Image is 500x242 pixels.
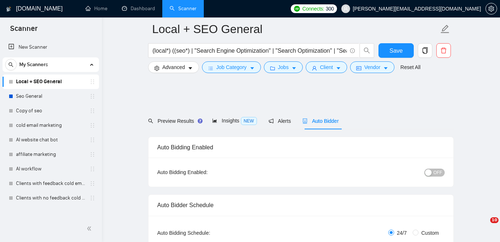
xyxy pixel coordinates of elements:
[264,61,303,73] button: folderJobscaret-down
[157,229,253,237] div: Auto Bidding Schedule:
[16,191,85,205] a: Clients with no feedback cold email marketing
[336,65,341,71] span: caret-down
[212,118,257,124] span: Insights
[291,65,297,71] span: caret-down
[394,229,410,237] span: 24/7
[312,65,317,71] span: user
[485,3,497,15] button: setting
[8,40,93,55] a: New Scanner
[90,152,95,157] span: holder
[148,118,201,124] span: Preview Results
[19,57,48,72] span: My Scanners
[437,47,451,54] span: delete
[5,59,17,70] button: search
[188,65,193,71] span: caret-down
[87,225,94,232] span: double-left
[485,6,497,12] a: setting
[90,122,95,128] span: holder
[389,46,402,55] span: Save
[152,20,439,38] input: Scanner name...
[6,3,11,15] img: logo
[3,40,99,55] li: New Scanner
[306,61,347,73] button: userClientcaret-down
[4,23,43,39] span: Scanner
[418,43,432,58] button: copy
[162,63,185,71] span: Advanced
[302,118,338,124] span: Auto Bidder
[360,47,374,54] span: search
[152,46,347,55] input: Search Freelance Jobs...
[90,79,95,85] span: holder
[90,93,95,99] span: holder
[270,65,275,71] span: folder
[202,61,261,73] button: barsJob Categorycaret-down
[350,61,394,73] button: idcardVendorcaret-down
[197,118,203,124] div: Tooltip anchor
[278,63,289,71] span: Jobs
[5,62,16,67] span: search
[294,6,300,12] img: upwork-logo.png
[418,47,432,54] span: copy
[157,195,445,215] div: Auto Bidder Schedule
[16,147,85,162] a: affiliate marketing
[148,118,153,124] span: search
[436,43,451,58] button: delete
[250,65,255,71] span: caret-down
[383,65,388,71] span: caret-down
[16,176,85,191] a: Clients with feedback cold email marketing
[418,229,442,237] span: Custom
[16,162,85,176] a: AI workflow
[302,118,307,124] span: robot
[440,24,450,34] span: edit
[378,43,414,58] button: Save
[16,104,85,118] a: Copy of seo
[343,6,348,11] span: user
[269,118,274,124] span: notification
[122,5,155,12] a: dashboardDashboard
[16,89,85,104] a: Seo General
[170,5,197,12] a: searchScanner
[90,137,95,143] span: holder
[157,168,253,176] div: Auto Bidding Enabled:
[148,61,199,73] button: settingAdvancedcaret-down
[208,65,213,71] span: bars
[216,63,246,71] span: Job Category
[90,166,95,172] span: holder
[241,117,257,125] span: NEW
[90,181,95,186] span: holder
[269,118,291,124] span: Alerts
[16,133,85,147] a: AI website chat bot
[326,5,334,13] span: 300
[90,108,95,114] span: holder
[364,63,380,71] span: Vendor
[433,169,442,177] span: OFF
[90,195,95,201] span: holder
[3,57,99,205] li: My Scanners
[400,63,420,71] a: Reset All
[360,43,374,58] button: search
[154,65,159,71] span: setting
[86,5,107,12] a: homeHome
[490,217,499,223] span: 10
[157,137,445,158] div: Auto Bidding Enabled
[16,118,85,133] a: cold email marketing
[475,217,493,235] iframe: Intercom live chat
[350,48,355,53] span: info-circle
[212,118,217,123] span: area-chart
[16,74,85,89] a: Local + SEO General
[356,65,361,71] span: idcard
[302,5,324,13] span: Connects:
[320,63,333,71] span: Client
